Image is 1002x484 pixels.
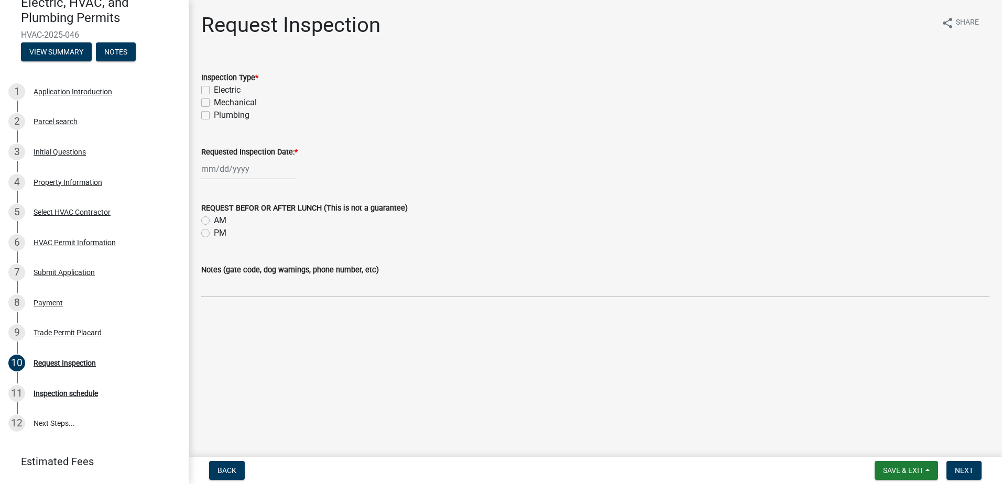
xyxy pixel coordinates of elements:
[955,466,973,475] span: Next
[34,239,116,246] div: HVAC Permit Information
[34,208,111,216] div: Select HVAC Contractor
[214,214,226,227] label: AM
[201,74,258,82] label: Inspection Type
[214,227,226,239] label: PM
[209,461,245,480] button: Back
[941,17,954,29] i: share
[34,299,63,306] div: Payment
[96,48,136,57] wm-modal-confirm: Notes
[201,158,297,180] input: mm/dd/yyyy
[8,451,172,472] a: Estimated Fees
[34,359,96,367] div: Request Inspection
[214,109,249,122] label: Plumbing
[34,329,102,336] div: Trade Permit Placard
[8,174,25,191] div: 4
[21,48,92,57] wm-modal-confirm: Summary
[875,461,938,480] button: Save & Exit
[201,205,408,212] label: REQUEST BEFOR OR AFTER LUNCH (This is not a guarantee)
[8,264,25,281] div: 7
[34,148,86,156] div: Initial Questions
[214,84,241,96] label: Electric
[883,466,923,475] span: Save & Exit
[21,30,168,40] span: HVAC-2025-046
[201,267,379,274] label: Notes (gate code, dog warnings, phone number, etc)
[946,461,982,480] button: Next
[34,390,98,397] div: Inspection schedule
[201,13,380,38] h1: Request Inspection
[8,415,25,432] div: 12
[8,113,25,130] div: 2
[214,96,257,109] label: Mechanical
[956,17,979,29] span: Share
[8,234,25,251] div: 6
[8,144,25,160] div: 3
[933,13,987,33] button: shareShare
[8,294,25,311] div: 8
[8,83,25,100] div: 1
[8,355,25,371] div: 10
[8,324,25,341] div: 9
[8,385,25,402] div: 11
[34,118,78,125] div: Parcel search
[96,42,136,61] button: Notes
[34,88,112,95] div: Application Introduction
[34,269,95,276] div: Submit Application
[8,204,25,221] div: 5
[21,42,92,61] button: View Summary
[201,149,298,156] label: Requested Inspection Date:
[217,466,236,475] span: Back
[34,179,102,186] div: Property Information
